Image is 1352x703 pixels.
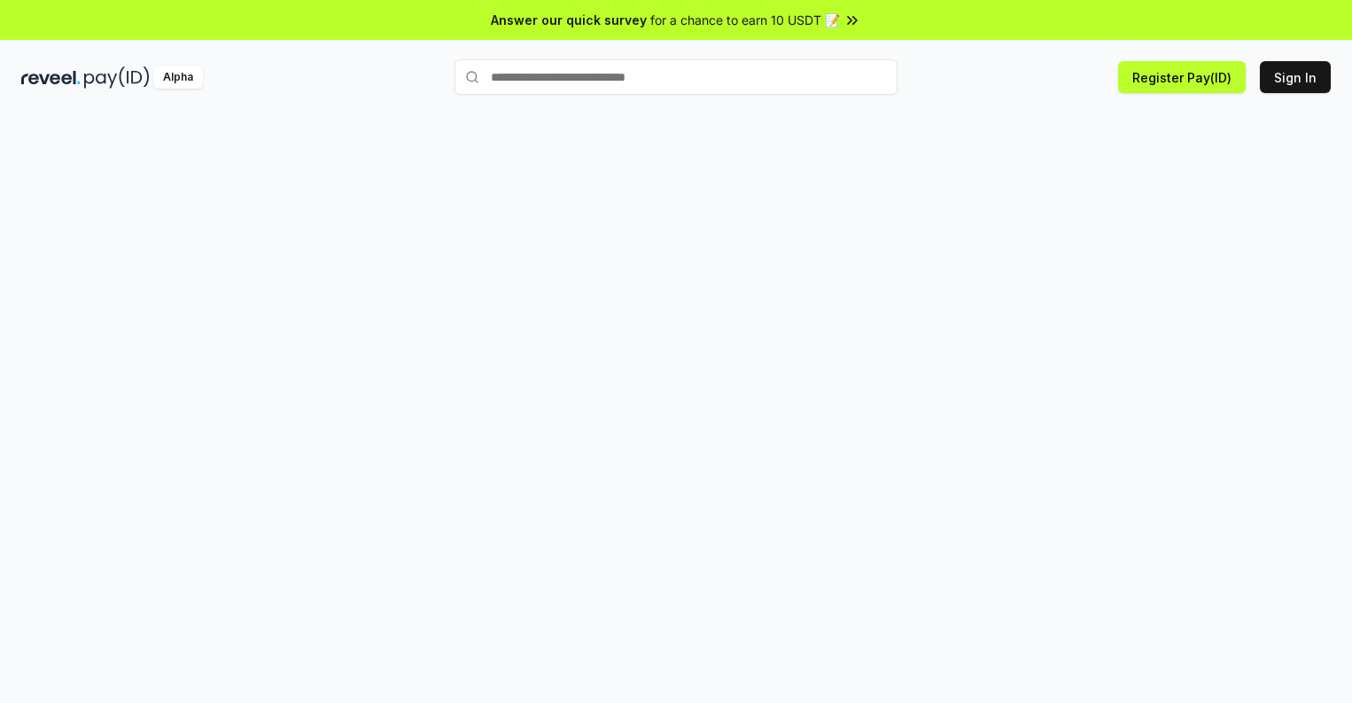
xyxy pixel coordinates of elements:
[153,66,203,89] div: Alpha
[1118,61,1246,93] button: Register Pay(ID)
[491,11,647,29] span: Answer our quick survey
[21,66,81,89] img: reveel_dark
[84,66,150,89] img: pay_id
[1260,61,1331,93] button: Sign In
[650,11,840,29] span: for a chance to earn 10 USDT 📝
